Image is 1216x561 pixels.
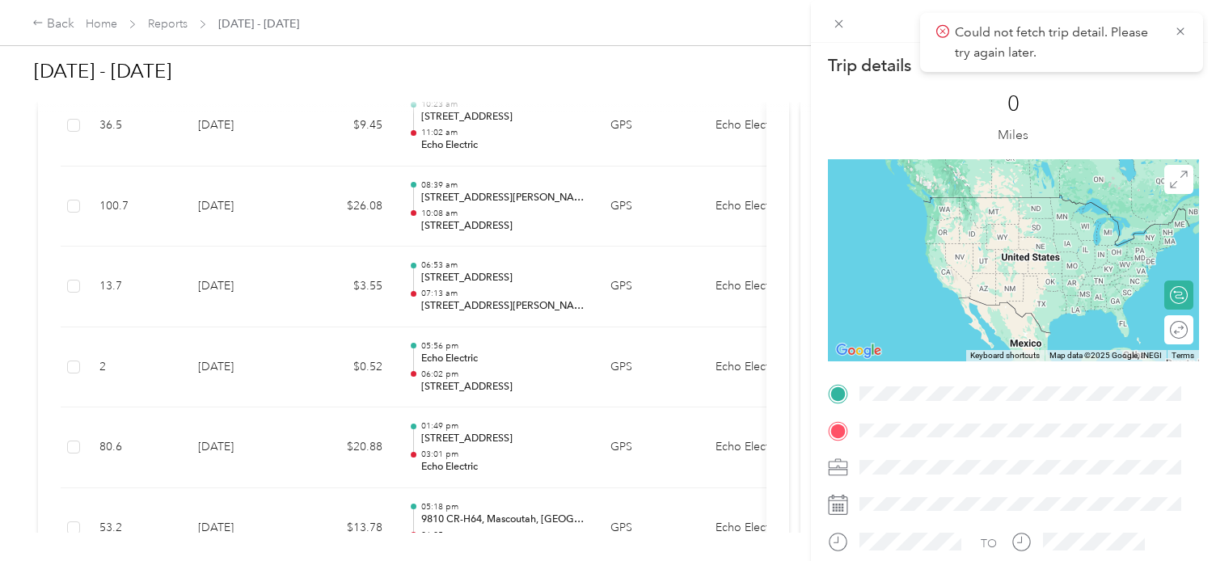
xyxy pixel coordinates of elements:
[970,350,1040,361] button: Keyboard shortcuts
[832,340,885,361] img: Google
[955,23,1162,62] p: Could not fetch trip detail. Please try again later.
[832,340,885,361] a: Open this area in Google Maps (opens a new window)
[998,125,1028,146] p: Miles
[1125,470,1216,561] iframe: Everlance-gr Chat Button Frame
[828,54,911,77] p: Trip details
[1049,351,1162,360] span: Map data ©2025 Google, INEGI
[1007,91,1020,117] p: 0
[1172,351,1194,360] a: Terms (opens in new tab)
[981,535,997,552] div: TO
